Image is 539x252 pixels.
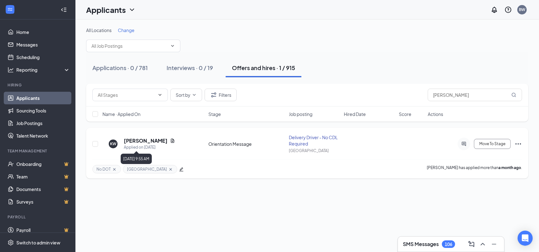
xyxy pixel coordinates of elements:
a: DocumentsCrown [16,183,70,195]
svg: Cross [168,167,173,172]
a: OnboardingCrown [16,158,70,170]
svg: ComposeMessage [468,240,475,248]
div: Applied on [DATE] [124,144,175,151]
a: Messages [16,38,70,51]
span: Sort by [176,93,190,97]
span: Score [399,111,411,117]
div: Interviews · 0 / 19 [167,64,213,72]
span: Name · Applied On [102,111,140,117]
svg: Collapse [61,7,67,13]
svg: Settings [8,239,14,246]
button: Filter Filters [205,89,237,101]
button: ChevronUp [478,239,488,249]
div: Delivery Driver - No CDL Required [289,134,340,147]
a: SurveysCrown [16,195,70,208]
div: [GEOGRAPHIC_DATA] [289,148,340,153]
button: Minimize [489,239,499,249]
span: Stage [208,111,221,117]
input: All Stages [98,91,155,98]
a: PayrollCrown [16,224,70,236]
div: Applications · 0 / 781 [92,64,148,72]
svg: WorkstreamLogo [7,6,13,13]
span: Job posting [289,111,313,117]
svg: ChevronDown [192,92,197,97]
div: Offers and hires · 1 / 915 [232,64,295,72]
a: Home [16,26,70,38]
div: Payroll [8,214,69,220]
svg: Analysis [8,67,14,73]
button: Move To Stage [474,139,511,149]
svg: Cross [112,167,117,172]
a: Applicants [16,92,70,104]
input: All Job Postings [91,42,168,49]
div: Team Management [8,148,69,154]
svg: ChevronDown [157,92,162,97]
svg: Document [170,138,175,143]
div: Reporting [16,67,70,73]
a: TeamCrown [16,170,70,183]
p: [PERSON_NAME] has applied more than . [427,165,522,173]
button: ComposeMessage [466,239,476,249]
h5: [PERSON_NAME] [124,137,168,144]
div: KW [110,141,116,146]
svg: Filter [210,91,217,99]
span: [GEOGRAPHIC_DATA] [127,167,167,172]
span: Actions [428,111,443,117]
span: Hired Date [344,111,366,117]
h1: Applicants [86,4,126,15]
a: Job Postings [16,117,70,129]
svg: ChevronDown [170,43,175,48]
svg: Ellipses [514,140,522,148]
span: Change [118,27,135,33]
div: Open Intercom Messenger [518,231,533,246]
a: Sourcing Tools [16,104,70,117]
div: BW [519,7,525,12]
button: Sort byChevronDown [170,89,202,101]
svg: ActiveChat [460,141,468,146]
svg: ChevronUp [479,240,487,248]
b: a month ago [498,165,521,170]
a: Talent Network [16,129,70,142]
div: Hiring [8,82,69,88]
div: [DATE] 9:55 AM [121,154,152,164]
svg: MagnifyingGlass [511,92,516,97]
span: All Locations [86,27,112,33]
svg: QuestionInfo [504,6,512,14]
svg: ChevronDown [128,6,136,14]
span: edit [179,167,184,172]
span: No DOT [96,167,111,172]
div: 106 [445,242,452,247]
svg: Notifications [491,6,498,14]
svg: Minimize [490,240,498,248]
input: Search in offers and hires [428,89,522,101]
a: Scheduling [16,51,70,63]
div: Switch to admin view [16,239,60,246]
span: Move To Stage [479,142,505,146]
h3: SMS Messages [403,241,439,248]
div: Orientation Message [208,141,285,147]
